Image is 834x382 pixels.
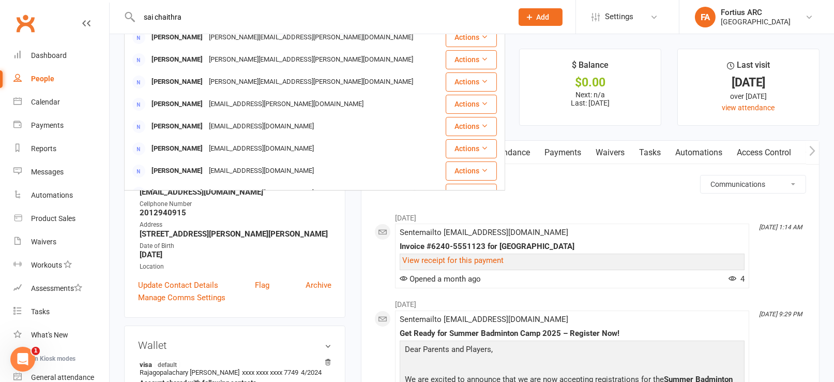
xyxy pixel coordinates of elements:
div: Fortius ARC [721,8,791,17]
a: People [13,67,109,91]
span: 4/2024 [301,369,322,376]
div: Waivers [31,238,56,246]
div: [DATE] [687,77,810,88]
a: Automations [13,184,109,207]
a: Access Control [730,141,798,165]
a: Manage Comms Settings [138,291,225,304]
a: Waivers [13,230,109,254]
div: General attendance [31,373,94,381]
li: [DATE] [374,293,806,310]
i: [DATE] 1:14 AM [759,224,802,231]
div: $ Balance [572,58,609,77]
a: Assessments [13,277,109,300]
div: over [DATE] [687,91,810,102]
a: View receipt for this payment [402,256,504,265]
div: Date of Birth [140,241,331,251]
div: Address [140,220,331,230]
a: Archive [306,279,331,291]
a: Attendance [481,141,537,165]
a: Update Contact Details [138,279,218,291]
i: [DATE] 9:29 PM [759,311,802,318]
div: $0.00 [529,77,651,88]
a: Reports [13,137,109,160]
button: Add [519,8,563,26]
div: [EMAIL_ADDRESS][DOMAIN_NAME] [206,186,317,201]
p: Next: n/a Last: [DATE] [529,91,651,107]
a: Flag [255,279,269,291]
div: [PERSON_NAME][EMAIL_ADDRESS][PERSON_NAME][DOMAIN_NAME] [206,75,416,90]
div: [PERSON_NAME] [148,75,206,90]
button: Actions [446,161,497,180]
div: What's New [31,331,68,339]
div: Workouts [31,261,62,269]
div: [PERSON_NAME] [148,164,206,179]
a: Dashboard [13,44,109,67]
a: view attendance [722,104,775,112]
span: 4 [729,274,745,284]
span: Opened a month ago [400,274,481,284]
strong: [EMAIL_ADDRESS][DOMAIN_NAME] [140,187,331,197]
div: [PERSON_NAME][EMAIL_ADDRESS][PERSON_NAME][DOMAIN_NAME] [206,52,416,67]
a: Tasks [13,300,109,324]
button: Actions [446,28,497,47]
input: Search... [136,10,505,24]
a: Tasks [632,141,668,165]
div: Calendar [31,98,60,106]
span: default [155,360,180,369]
div: [PERSON_NAME] [148,186,206,201]
p: Dear Parents and Players, [402,343,742,358]
div: Dashboard [31,51,67,60]
div: [PERSON_NAME][EMAIL_ADDRESS][PERSON_NAME][DOMAIN_NAME] [206,30,416,45]
button: Actions [446,95,497,113]
h3: Wallet [138,340,331,351]
div: Cellphone Number [140,199,331,209]
a: Messages [13,160,109,184]
button: Actions [446,117,497,136]
a: Payments [537,141,588,165]
div: Last visit [727,58,770,77]
div: [PERSON_NAME] [148,119,206,134]
a: Automations [668,141,730,165]
div: [EMAIL_ADDRESS][DOMAIN_NAME] [206,119,317,134]
button: Actions [446,72,497,91]
h3: Activity [374,175,806,191]
a: Waivers [588,141,632,165]
div: Get Ready for Summer Badminton Camp 2025 – Register Now! [400,329,745,338]
span: 1 [32,347,40,355]
span: Settings [605,5,633,28]
div: People [31,75,54,83]
button: Actions [446,184,497,202]
div: Payments [31,121,64,129]
div: Reports [31,144,56,153]
a: Product Sales [13,207,109,230]
button: Actions [446,139,497,158]
a: What's New [13,324,109,347]
div: Automations [31,191,73,199]
strong: visa [140,360,326,369]
a: Payments [13,114,109,137]
div: Location [140,262,331,272]
span: Add [537,13,550,21]
div: [GEOGRAPHIC_DATA] [721,17,791,26]
strong: [STREET_ADDRESS][PERSON_NAME][PERSON_NAME] [140,229,331,239]
div: Product Sales [31,214,75,223]
div: Invoice #6240-5551123 for [GEOGRAPHIC_DATA] [400,242,745,251]
strong: [DATE] [140,250,331,259]
div: [EMAIL_ADDRESS][DOMAIN_NAME] [206,164,317,179]
div: [EMAIL_ADDRESS][PERSON_NAME][DOMAIN_NAME] [206,97,367,112]
div: Tasks [31,307,50,316]
div: Messages [31,168,64,176]
div: [EMAIL_ADDRESS][DOMAIN_NAME] [206,141,317,156]
div: Assessments [31,284,82,292]
li: [DATE] [374,207,806,224]
div: [PERSON_NAME] [148,141,206,156]
span: Sent email to [EMAIL_ADDRESS][DOMAIN_NAME] [400,228,568,237]
strong: 2012940915 [140,208,331,217]
div: FA [695,7,716,27]
button: Actions [446,50,497,69]
iframe: Intercom live chat [10,347,35,372]
span: xxxx xxxx xxxx 7749 [242,369,298,376]
div: [PERSON_NAME] [148,30,206,45]
a: Calendar [13,91,109,114]
a: Workouts [13,254,109,277]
